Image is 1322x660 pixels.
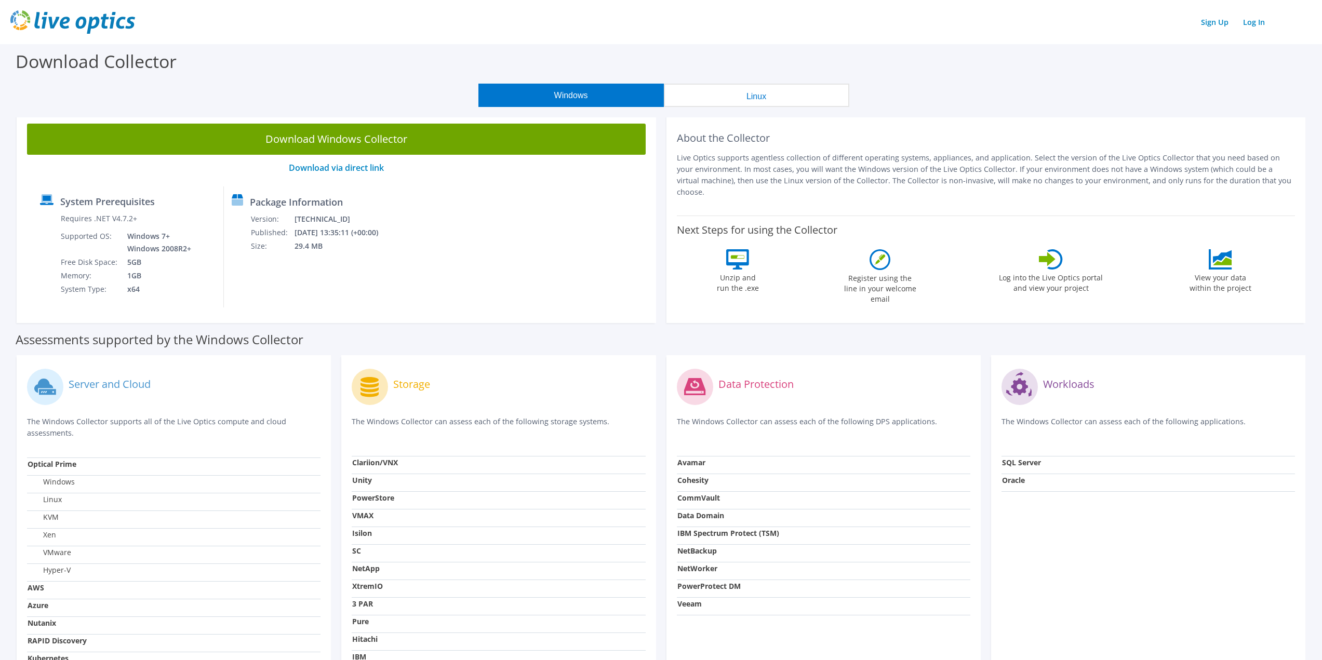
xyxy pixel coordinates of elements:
[393,379,430,389] label: Storage
[677,528,779,538] strong: IBM Spectrum Protect (TSM)
[352,416,645,437] p: The Windows Collector can assess each of the following storage systems.
[352,599,373,609] strong: 3 PAR
[352,528,372,538] strong: Isilon
[998,270,1103,293] label: Log into the Live Optics portal and view your project
[28,583,44,592] strong: AWS
[28,547,71,558] label: VMware
[250,239,294,253] td: Size:
[28,459,76,469] strong: Optical Prime
[60,282,119,296] td: System Type:
[250,197,343,207] label: Package Information
[119,230,193,255] td: Windows 7+ Windows 2008R2+
[60,255,119,269] td: Free Disk Space:
[28,636,87,645] strong: RAPID Discovery
[664,84,849,107] button: Linux
[250,212,294,226] td: Version:
[1183,270,1258,293] label: View your data within the project
[250,226,294,239] td: Published:
[60,196,155,207] label: System Prerequisites
[27,416,321,439] p: The Windows Collector supports all of the Live Optics compute and cloud assessments.
[677,132,1296,144] h2: About the Collector
[352,563,380,573] strong: NetApp
[1196,15,1234,30] a: Sign Up
[119,282,193,296] td: x64
[1001,416,1295,437] p: The Windows Collector can assess each of the following applications.
[119,255,193,269] td: 5GB
[294,226,392,239] td: [DATE] 13:35:11 (+00:00)
[677,599,702,609] strong: Veeam
[714,270,762,293] label: Unzip and run the .exe
[352,546,361,556] strong: SC
[28,477,75,487] label: Windows
[27,124,646,155] a: Download Windows Collector
[294,212,392,226] td: [TECHNICAL_ID]
[60,269,119,282] td: Memory:
[677,152,1296,198] p: Live Optics supports agentless collection of different operating systems, appliances, and applica...
[677,493,720,503] strong: CommVault
[677,546,717,556] strong: NetBackup
[352,475,372,485] strong: Unity
[841,270,919,304] label: Register using the line in your welcome email
[677,563,717,573] strong: NetWorker
[28,494,62,505] label: Linux
[352,510,373,520] strong: VMAX
[677,510,724,520] strong: Data Domain
[1043,379,1094,389] label: Workloads
[352,493,394,503] strong: PowerStore
[69,379,151,389] label: Server and Cloud
[1002,475,1025,485] strong: Oracle
[1238,15,1270,30] a: Log In
[16,49,177,73] label: Download Collector
[677,581,741,591] strong: PowerProtect DM
[28,512,59,522] label: KVM
[28,600,48,610] strong: Azure
[28,618,56,628] strong: Nutanix
[61,213,137,224] label: Requires .NET V4.7.2+
[16,334,303,345] label: Assessments supported by the Windows Collector
[677,475,709,485] strong: Cohesity
[718,379,794,389] label: Data Protection
[10,10,135,34] img: live_optics_svg.svg
[677,224,837,236] label: Next Steps for using the Collector
[289,162,384,173] a: Download via direct link
[677,457,705,467] strong: Avamar
[60,230,119,255] td: Supported OS:
[352,581,383,591] strong: XtremIO
[352,616,369,626] strong: Pure
[352,457,398,467] strong: Clariion/VNX
[28,530,56,540] label: Xen
[119,269,193,282] td: 1GB
[478,84,664,107] button: Windows
[28,565,71,575] label: Hyper-V
[1002,457,1041,467] strong: SQL Server
[352,634,378,644] strong: Hitachi
[294,239,392,253] td: 29.4 MB
[677,416,970,437] p: The Windows Collector can assess each of the following DPS applications.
